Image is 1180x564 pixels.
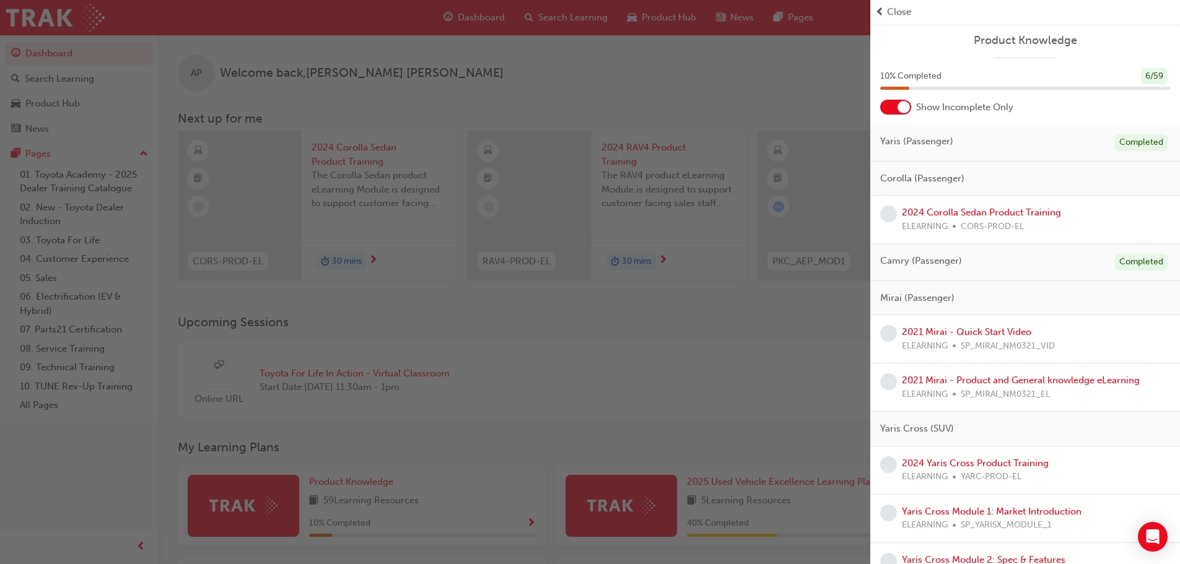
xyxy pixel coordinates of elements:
[887,5,911,19] span: Close
[880,254,962,268] span: Camry (Passenger)
[961,220,1024,234] span: CORS-PROD-EL
[902,326,1031,337] a: 2021 Mirai - Quick Start Video
[880,373,897,390] span: learningRecordVerb_NONE-icon
[902,506,1082,517] a: Yaris Cross Module 1: Market Introduction
[902,220,948,234] span: ELEARNING
[880,422,954,436] span: Yaris Cross (SUV)
[902,375,1140,386] a: 2021 Mirai - Product and General knowledge eLearning
[902,458,1049,469] a: 2024 Yaris Cross Product Training
[880,291,955,305] span: Mirai (Passenger)
[1115,254,1168,271] div: Completed
[902,518,948,532] span: ELEARNING
[1115,134,1168,151] div: Completed
[880,505,897,521] span: learningRecordVerb_NONE-icon
[880,134,953,149] span: Yaris (Passenger)
[1138,522,1168,552] div: Open Intercom Messenger
[916,100,1013,115] span: Show Incomplete Only
[902,388,948,402] span: ELEARNING
[880,69,942,84] span: 10 % Completed
[902,470,948,484] span: ELEARNING
[902,207,1061,218] a: 2024 Corolla Sedan Product Training
[961,518,1052,532] span: SP_YARISX_MODULE_1
[880,456,897,473] span: learningRecordVerb_NONE-icon
[961,470,1021,484] span: YARC-PROD-EL
[875,5,1175,19] button: prev-iconClose
[961,339,1055,354] span: SP_MIRAI_NM0321_VID
[1141,68,1168,85] div: 6 / 59
[875,5,885,19] span: prev-icon
[880,33,1170,48] a: Product Knowledge
[902,339,948,354] span: ELEARNING
[880,206,897,222] span: learningRecordVerb_NONE-icon
[880,171,964,186] span: Corolla (Passenger)
[880,325,897,342] span: learningRecordVerb_NONE-icon
[961,388,1050,402] span: SP_MIRAI_NM0321_EL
